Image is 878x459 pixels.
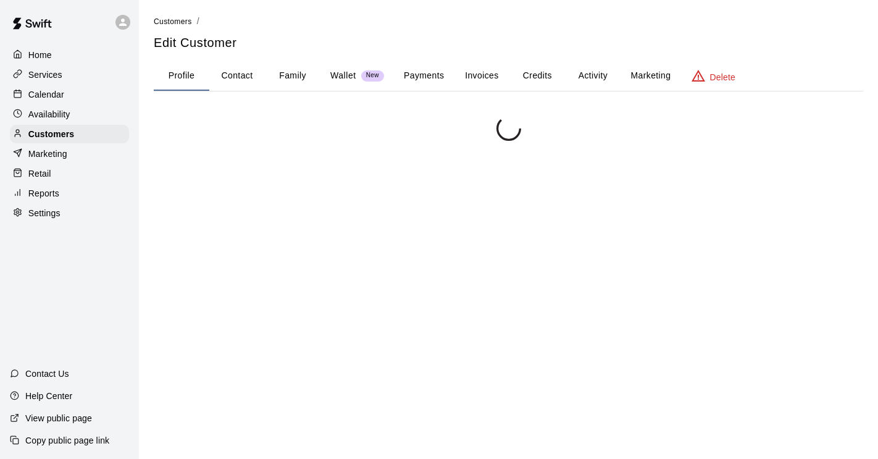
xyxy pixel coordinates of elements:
a: Customers [10,125,129,143]
p: Retail [28,167,51,180]
p: Home [28,49,52,61]
p: Calendar [28,88,64,101]
a: Services [10,65,129,84]
a: Home [10,46,129,64]
p: Contact Us [25,368,69,380]
button: Activity [565,61,621,91]
button: Profile [154,61,209,91]
p: Wallet [330,69,356,82]
h5: Edit Customer [154,35,863,51]
div: basic tabs example [154,61,863,91]
a: Availability [10,105,129,124]
p: Marketing [28,148,67,160]
button: Contact [209,61,265,91]
p: Availability [28,108,70,120]
p: Customers [28,128,74,140]
a: Settings [10,204,129,222]
p: Help Center [25,390,72,402]
a: Customers [154,16,192,26]
p: Settings [28,207,61,219]
p: View public page [25,412,92,424]
button: Marketing [621,61,680,91]
p: Services [28,69,62,81]
p: Reports [28,187,59,200]
span: Customers [154,17,192,26]
button: Payments [394,61,454,91]
li: / [197,15,199,28]
a: Retail [10,164,129,183]
a: Reports [10,184,129,203]
nav: breadcrumb [154,15,863,28]
a: Marketing [10,145,129,163]
p: Copy public page link [25,434,109,447]
p: Delete [710,71,735,83]
span: New [361,72,384,80]
button: Invoices [454,61,509,91]
button: Family [265,61,320,91]
button: Credits [509,61,565,91]
a: Calendar [10,85,129,104]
